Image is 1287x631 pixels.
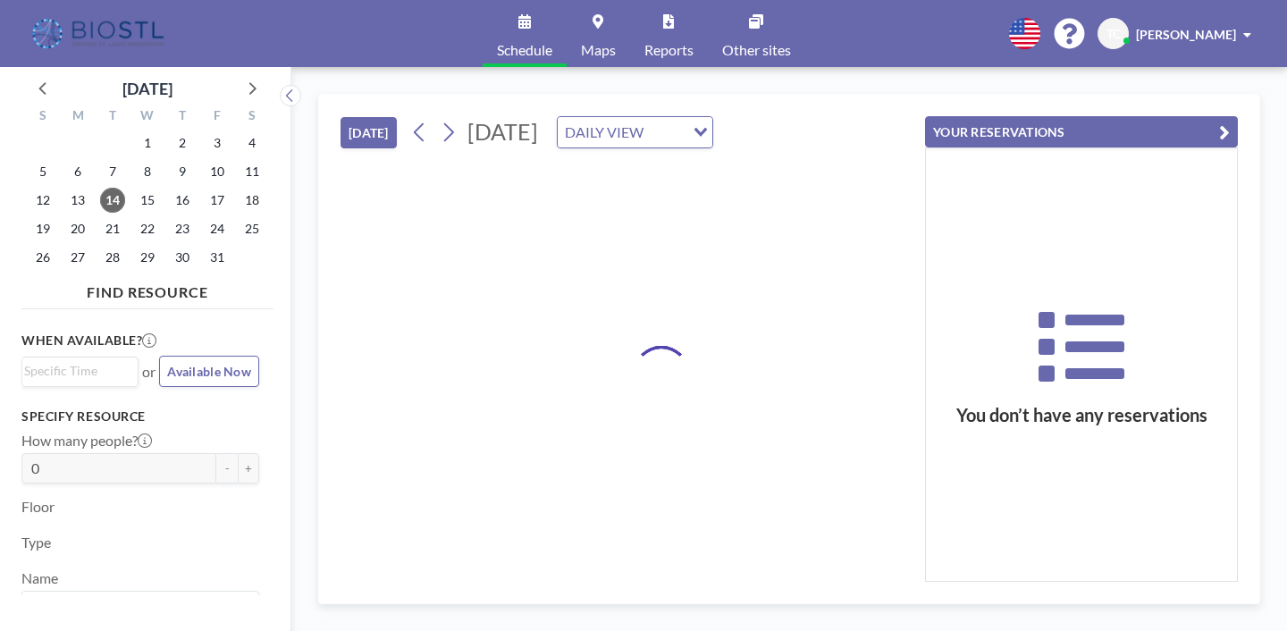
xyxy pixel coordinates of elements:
[22,358,138,384] div: Search for option
[22,592,258,622] div: Search for option
[100,245,125,270] span: Tuesday, October 28, 2025
[925,116,1238,147] button: YOUR RESERVATIONS
[100,188,125,213] span: Tuesday, October 14, 2025
[199,105,234,129] div: F
[135,159,160,184] span: Wednesday, October 8, 2025
[644,43,694,57] span: Reports
[65,159,90,184] span: Monday, October 6, 2025
[467,118,538,145] span: [DATE]
[21,569,58,587] label: Name
[30,216,55,241] span: Sunday, October 19, 2025
[497,43,552,57] span: Schedule
[216,453,238,484] button: -
[21,432,152,450] label: How many people?
[135,216,160,241] span: Wednesday, October 22, 2025
[341,117,397,148] button: [DATE]
[135,188,160,213] span: Wednesday, October 15, 2025
[1106,26,1121,42] span: TC
[205,159,230,184] span: Friday, October 10, 2025
[100,159,125,184] span: Tuesday, October 7, 2025
[558,117,712,147] div: Search for option
[205,216,230,241] span: Friday, October 24, 2025
[1136,27,1236,42] span: [PERSON_NAME]
[240,188,265,213] span: Saturday, October 18, 2025
[205,188,230,213] span: Friday, October 17, 2025
[234,105,269,129] div: S
[240,216,265,241] span: Saturday, October 25, 2025
[21,408,259,425] h3: Specify resource
[164,105,199,129] div: T
[926,404,1237,426] h3: You don’t have any reservations
[205,130,230,156] span: Friday, October 3, 2025
[100,216,125,241] span: Tuesday, October 21, 2025
[205,245,230,270] span: Friday, October 31, 2025
[30,245,55,270] span: Sunday, October 26, 2025
[649,121,683,144] input: Search for option
[581,43,616,57] span: Maps
[30,188,55,213] span: Sunday, October 12, 2025
[159,356,259,387] button: Available Now
[135,245,160,270] span: Wednesday, October 29, 2025
[24,361,128,381] input: Search for option
[61,105,96,129] div: M
[142,363,156,381] span: or
[21,276,273,301] h4: FIND RESOURCE
[170,188,195,213] span: Thursday, October 16, 2025
[170,216,195,241] span: Thursday, October 23, 2025
[130,105,165,129] div: W
[240,159,265,184] span: Saturday, October 11, 2025
[122,76,172,101] div: [DATE]
[65,216,90,241] span: Monday, October 20, 2025
[21,498,55,516] label: Floor
[24,595,248,618] input: Search for option
[65,188,90,213] span: Monday, October 13, 2025
[96,105,130,129] div: T
[65,245,90,270] span: Monday, October 27, 2025
[722,43,791,57] span: Other sites
[240,130,265,156] span: Saturday, October 4, 2025
[170,245,195,270] span: Thursday, October 30, 2025
[29,16,171,52] img: organization-logo
[170,130,195,156] span: Thursday, October 2, 2025
[21,534,51,551] label: Type
[135,130,160,156] span: Wednesday, October 1, 2025
[30,159,55,184] span: Sunday, October 5, 2025
[26,105,61,129] div: S
[167,364,251,379] span: Available Now
[170,159,195,184] span: Thursday, October 9, 2025
[238,453,259,484] button: +
[561,121,647,144] span: DAILY VIEW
